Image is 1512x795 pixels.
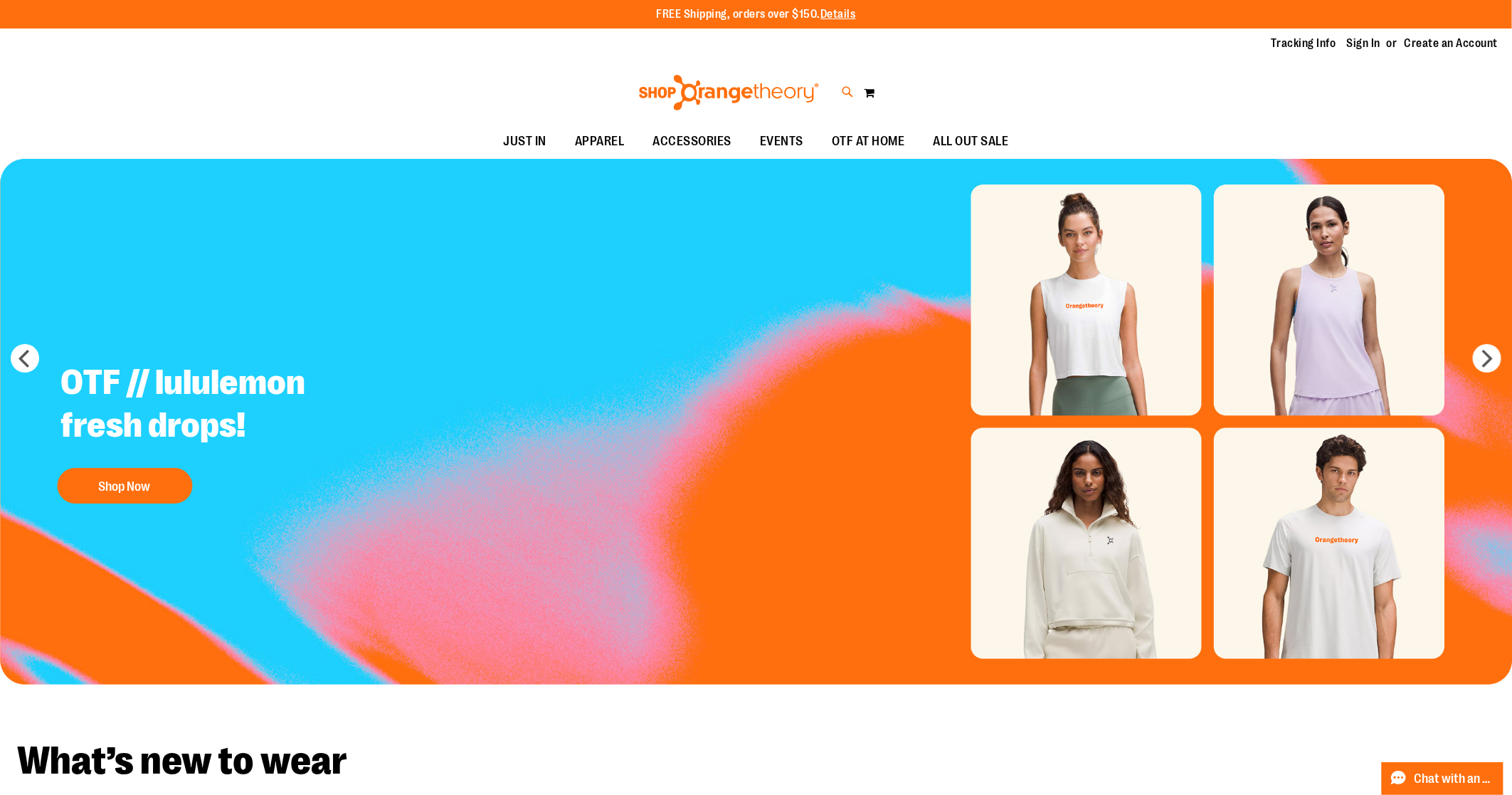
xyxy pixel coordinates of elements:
[760,125,803,157] span: EVENTS
[504,125,547,157] span: JUST IN
[57,468,192,504] button: Shop Now
[17,742,1495,781] h2: What’s new to wear
[656,6,856,23] p: FREE Shipping, orders over $150.
[575,125,625,157] span: APPAREL
[1473,344,1501,373] button: next
[653,125,732,157] span: ACCESSORIES
[934,125,1009,157] span: ALL OUT SALE
[820,8,856,21] a: Details
[1271,36,1336,51] a: Tracking Info
[1382,762,1504,795] button: Chat with an Expert
[11,344,39,373] button: prev
[50,350,403,461] h2: OTF // lululemon fresh drops!
[50,350,403,511] a: OTF // lululemon fresh drops! Shop Now
[637,75,821,110] img: Shop Orangetheory
[1405,36,1498,51] a: Create an Account
[1347,36,1381,51] a: Sign In
[1415,772,1495,786] span: Chat with an Expert
[832,125,905,157] span: OTF AT HOME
